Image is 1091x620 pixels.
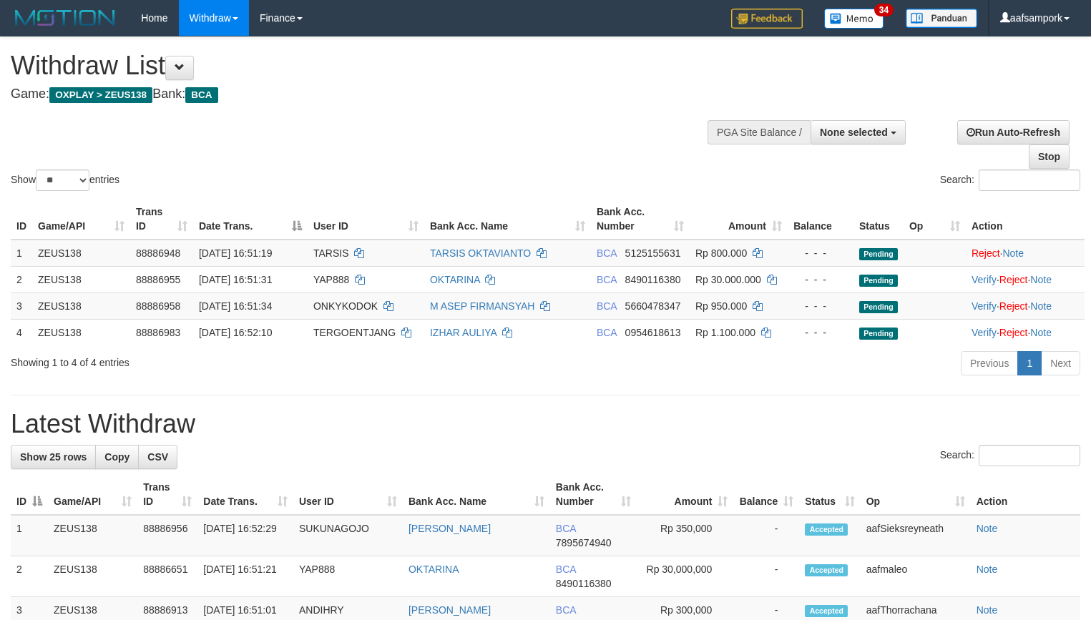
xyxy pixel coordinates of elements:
label: Search: [940,169,1080,191]
span: Copy 8490116380 to clipboard [556,578,612,589]
th: Bank Acc. Number: activate to sort column ascending [591,199,690,240]
span: Rp 800.000 [695,247,747,259]
span: Pending [859,248,898,260]
th: Action [966,199,1085,240]
td: Rp 350,000 [637,515,733,556]
td: ZEUS138 [48,556,137,597]
span: BCA [597,274,617,285]
a: Reject [999,300,1028,312]
th: Balance [788,199,853,240]
span: Rp 1.100.000 [695,327,755,338]
a: Next [1041,351,1080,375]
th: Amount: activate to sort column ascending [637,474,733,515]
td: ZEUS138 [48,515,137,556]
img: Feedback.jpg [731,9,803,29]
div: - - - [793,325,848,340]
span: 88886955 [136,274,180,285]
td: 88886956 [137,515,197,556]
th: Balance: activate to sort column ascending [733,474,799,515]
th: Game/API: activate to sort column ascending [32,199,130,240]
span: BCA [556,564,576,575]
span: Copy 5660478347 to clipboard [625,300,681,312]
span: Accepted [805,523,848,536]
span: 88886958 [136,300,180,312]
a: Verify [972,327,997,338]
td: ZEUS138 [32,266,130,292]
a: Note [1030,274,1052,285]
td: 1 [11,515,48,556]
td: · · [966,292,1085,319]
td: ZEUS138 [32,292,130,319]
td: 1 [11,240,32,267]
span: Accepted [805,605,848,617]
a: Note [977,604,998,616]
h1: Withdraw List [11,51,713,80]
a: Note [1030,327,1052,338]
a: Note [977,564,998,575]
th: ID: activate to sort column descending [11,474,48,515]
th: User ID: activate to sort column ascending [308,199,424,240]
span: BCA [597,327,617,338]
span: BCA [185,87,217,103]
th: Trans ID: activate to sort column ascending [130,199,193,240]
a: Reject [999,327,1028,338]
span: ONKYKODOK [313,300,378,312]
th: Trans ID: activate to sort column ascending [137,474,197,515]
a: IZHAR AULIYA [430,327,496,338]
span: Show 25 rows [20,451,87,463]
td: - [733,556,799,597]
td: [DATE] 16:51:21 [197,556,293,597]
th: Bank Acc. Name: activate to sort column ascending [424,199,591,240]
td: 2 [11,266,32,292]
span: Pending [859,328,898,340]
span: [DATE] 16:51:34 [199,300,272,312]
a: Verify [972,300,997,312]
a: Copy [95,445,139,469]
span: BCA [556,523,576,534]
td: Rp 30,000,000 [637,556,733,597]
label: Show entries [11,169,119,191]
th: ID [11,199,32,240]
img: panduan.png [906,9,977,28]
span: OXPLAY > ZEUS138 [49,87,152,103]
td: 4 [11,319,32,345]
h1: Latest Withdraw [11,410,1080,438]
td: ZEUS138 [32,319,130,345]
a: [PERSON_NAME] [408,604,491,616]
span: TARSIS [313,247,349,259]
div: - - - [793,246,848,260]
span: [DATE] 16:51:19 [199,247,272,259]
a: M ASEP FIRMANSYAH [430,300,535,312]
td: 88886651 [137,556,197,597]
th: User ID: activate to sort column ascending [293,474,403,515]
td: SUKUNAGOJO [293,515,403,556]
th: Game/API: activate to sort column ascending [48,474,137,515]
h4: Game: Bank: [11,87,713,102]
a: Note [1030,300,1052,312]
span: Accepted [805,564,848,576]
th: Amount: activate to sort column ascending [690,199,788,240]
span: CSV [147,451,168,463]
a: OKTARINA [408,564,459,575]
span: Copy 5125155631 to clipboard [625,247,681,259]
span: Copy 8490116380 to clipboard [625,274,681,285]
a: CSV [138,445,177,469]
th: Bank Acc. Name: activate to sort column ascending [403,474,550,515]
td: ZEUS138 [32,240,130,267]
th: Date Trans.: activate to sort column ascending [197,474,293,515]
td: aafSieksreyneath [861,515,971,556]
td: · · [966,266,1085,292]
span: 88886983 [136,327,180,338]
div: - - - [793,272,848,287]
th: Status: activate to sort column ascending [799,474,860,515]
td: 2 [11,556,48,597]
a: [PERSON_NAME] [408,523,491,534]
a: OKTARINA [430,274,480,285]
span: YAP888 [313,274,349,285]
td: aafmaleo [861,556,971,597]
a: 1 [1017,351,1042,375]
span: BCA [556,604,576,616]
span: BCA [597,300,617,312]
button: None selected [811,120,906,144]
a: Reject [999,274,1028,285]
